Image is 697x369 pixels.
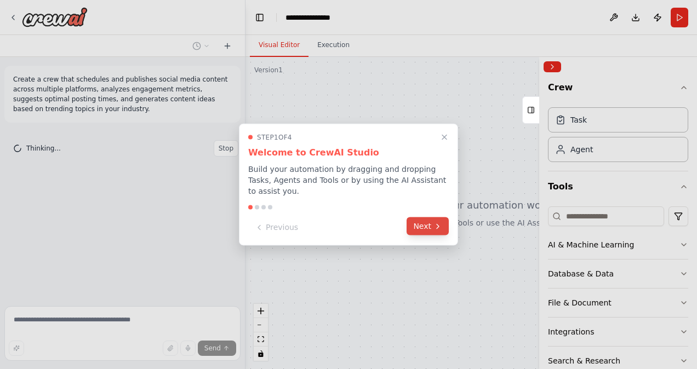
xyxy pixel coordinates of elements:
button: Next [407,217,449,235]
button: Hide left sidebar [252,10,267,25]
span: Step 1 of 4 [257,133,292,142]
p: Build your automation by dragging and dropping Tasks, Agents and Tools or by using the AI Assista... [248,164,449,197]
button: Previous [248,218,305,237]
h3: Welcome to CrewAI Studio [248,146,449,159]
button: Close walkthrough [438,131,451,144]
